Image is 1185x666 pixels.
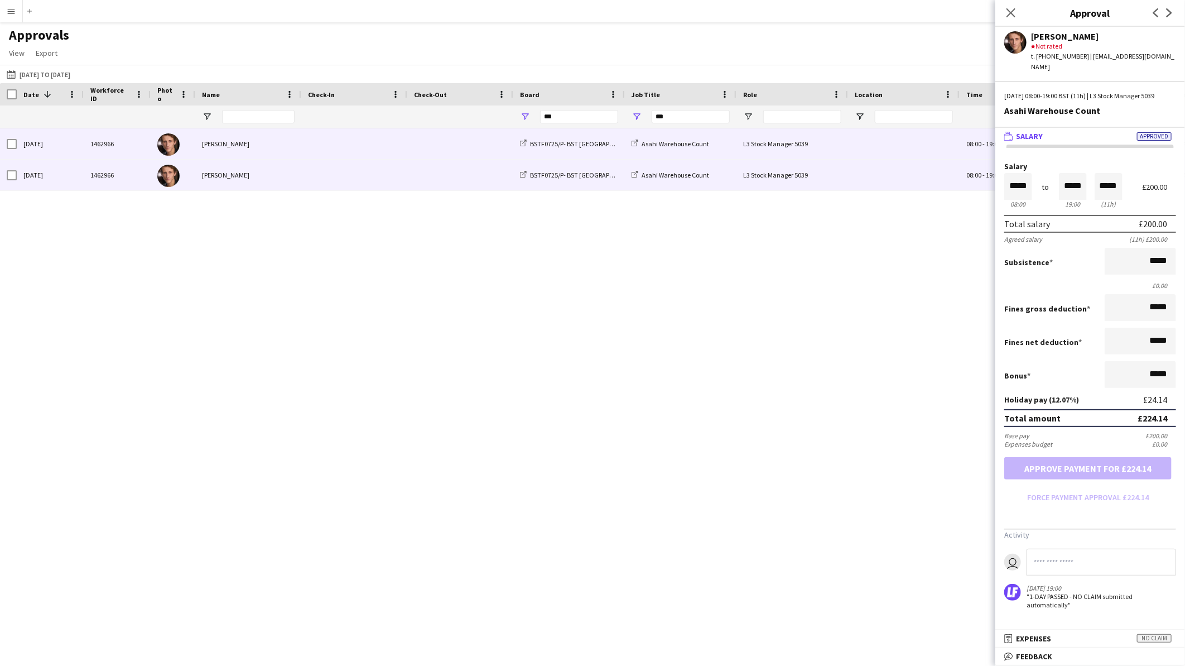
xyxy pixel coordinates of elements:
[31,46,62,60] a: Export
[855,90,883,99] span: Location
[1138,413,1167,424] div: £224.14
[1004,200,1032,208] div: 08:00
[520,112,530,122] button: Open Filter Menu
[1152,440,1176,448] div: £0.00
[995,6,1185,20] h3: Approval
[632,171,709,179] a: Asahi Warehouse Count
[1004,530,1176,540] h3: Activity
[530,171,657,179] span: BSTF0725/P- BST [GEOGRAPHIC_DATA]- 2025
[966,90,982,99] span: Time
[202,90,220,99] span: Name
[195,128,301,159] div: [PERSON_NAME]
[1004,235,1042,243] div: Agreed salary
[995,128,1185,145] mat-expansion-panel-header: SalaryApproved
[743,90,757,99] span: Role
[982,171,985,179] span: -
[1004,257,1053,267] label: Subsistence
[632,112,642,122] button: Open Filter Menu
[1016,651,1052,662] span: Feedback
[1095,200,1123,208] div: 11h
[84,160,151,190] div: 1462966
[202,112,212,122] button: Open Filter Menu
[530,140,657,148] span: BSTF0725/P- BST [GEOGRAPHIC_DATA]- 2025
[632,90,660,99] span: Job Title
[736,160,848,190] div: L3 Stock Manager 5039
[4,68,73,81] button: [DATE] to [DATE]
[1004,584,1021,601] img: logo.png
[1004,395,1079,405] label: Holiday pay (12.07%)
[1004,413,1061,424] div: Total amount
[17,160,84,190] div: [DATE]
[763,110,841,123] input: Role Filter Input
[1031,51,1176,71] div: t. [PHONE_NUMBER] | [EMAIL_ADDRESS][DOMAIN_NAME]
[642,140,709,148] span: Asahi Warehouse Count
[90,86,131,103] span: Workforce ID
[414,90,447,99] span: Check-Out
[966,171,981,179] span: 08:00
[986,140,1001,148] span: 19:00
[1004,91,1176,101] div: [DATE] 08:00-19:00 BST (11h) | L3 Stock Manager 5039
[1004,162,1176,171] label: Salary
[1143,395,1176,405] div: £24.14
[1059,200,1087,208] div: 19:00
[1004,371,1030,381] label: Bonus
[9,48,25,58] span: View
[222,110,295,123] input: Name Filter Input
[1004,440,1052,448] div: Expenses budget
[736,128,848,159] div: L3 Stock Manager 5039
[743,112,753,122] button: Open Filter Menu
[520,90,539,99] span: Board
[1004,106,1176,116] div: Asahi Warehouse Count
[1004,337,1082,347] label: Fines net deduction
[652,110,730,123] input: Job Title Filter Input
[855,112,865,122] button: Open Filter Menu
[4,46,29,60] a: View
[1129,235,1176,243] div: (11h) £200.00
[995,630,1185,647] mat-expansion-panel-header: ExpensesNo claim
[1137,132,1172,141] span: Approved
[1004,304,1090,314] label: Fines gross deduction
[84,128,151,159] div: 1462966
[1004,218,1050,229] div: Total salary
[36,48,57,58] span: Export
[157,165,180,187] img: Matthew Thomas
[1031,31,1176,41] div: [PERSON_NAME]
[1031,41,1176,51] div: Not rated
[540,110,618,123] input: Board Filter Input
[17,128,84,159] div: [DATE]
[1027,592,1141,609] div: "1-DAY PASSED - NO CLAIM submitted automatically"
[1016,131,1043,141] span: Salary
[1004,432,1029,440] div: Base pay
[1042,183,1049,191] div: to
[520,171,657,179] a: BSTF0725/P- BST [GEOGRAPHIC_DATA]- 2025
[1016,634,1051,644] span: Expenses
[995,648,1185,665] mat-expansion-panel-header: Feedback
[1145,432,1176,440] div: £200.00
[23,90,39,99] span: Date
[982,140,985,148] span: -
[966,140,981,148] span: 08:00
[1142,183,1176,191] div: £200.00
[1137,634,1172,643] span: No claim
[986,171,1001,179] span: 19:00
[308,90,335,99] span: Check-In
[520,140,657,148] a: BSTF0725/P- BST [GEOGRAPHIC_DATA]- 2025
[1027,584,1141,592] div: [DATE] 19:00
[642,171,709,179] span: Asahi Warehouse Count
[995,145,1185,624] div: SalaryApproved
[1004,281,1176,290] div: £0.00
[157,133,180,156] img: Matthew Thomas
[1139,218,1167,229] div: £200.00
[632,140,709,148] a: Asahi Warehouse Count
[157,86,175,103] span: Photo
[195,160,301,190] div: [PERSON_NAME]
[875,110,953,123] input: Location Filter Input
